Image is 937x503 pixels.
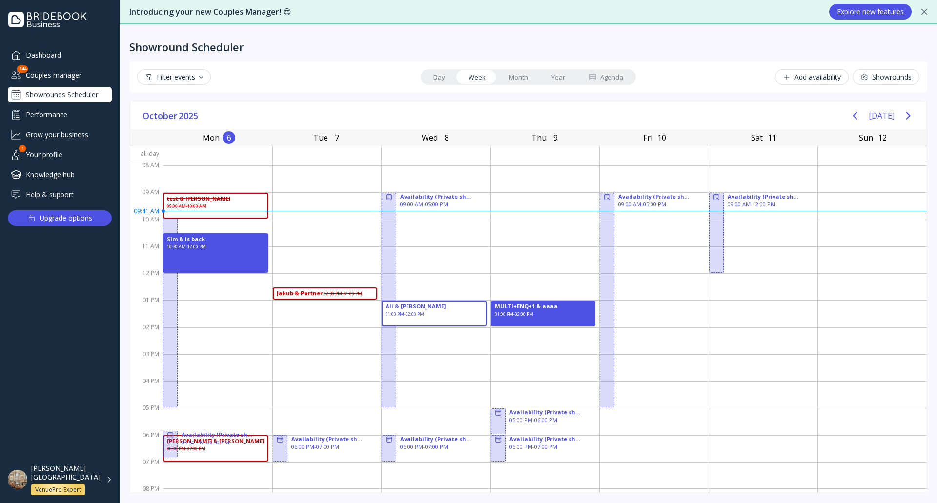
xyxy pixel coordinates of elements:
div: Showround Scheduler [129,40,244,54]
a: Your profile1 [8,146,112,162]
div: 12 [876,131,889,144]
div: 8 [441,131,453,144]
button: Upgrade options [8,210,112,226]
div: 01:00 PM - 02:00 PM [495,311,533,325]
span: October [143,108,179,123]
div: 7 [331,131,344,144]
div: 12:30 PM - 01:00 PM [324,291,374,297]
a: Week [457,70,497,84]
button: Filter events [137,69,211,85]
div: 05 PM [130,402,163,429]
div: Add availability [783,73,841,81]
div: 11 AM [130,241,163,267]
div: Couples manager [8,67,112,83]
button: [DATE] [869,107,895,124]
div: Jakub & Partner [277,289,323,297]
div: Showrounds [860,73,912,81]
button: Next page [898,106,918,125]
div: 02 PM [130,322,163,348]
div: Thu [529,131,550,144]
a: Showrounds Scheduler [8,87,112,102]
div: 6 [223,131,235,144]
div: MULTI+ENQ+1 & aaaa [495,302,558,310]
div: Mon [200,131,223,144]
div: Sim & Is back, 10:30 AM - 12:00 PM [163,233,268,273]
div: 04 PM [130,375,163,402]
div: VenuePro Expert [35,486,81,494]
div: 07 PM [130,456,163,483]
a: Knowledge hub [8,166,112,182]
a: Month [497,70,540,84]
a: Dashboard [8,47,112,63]
div: Your profile [8,146,112,162]
a: Performance [8,106,112,122]
div: Availability (Private showrounds), 06:00 PM - 07:00 PM [491,435,596,462]
div: Availability (Private showrounds), 06:00 PM - 07:00 PM [273,435,378,462]
div: Availability (Private showrounds), 05:00 PM - 06:00 PM [491,408,596,435]
a: Couples manager244 [8,67,112,83]
div: 08 PM [130,483,163,495]
div: Tue [310,131,331,144]
button: Add availability [775,69,849,85]
div: 1 [19,145,26,152]
div: 10 AM [130,214,163,241]
div: Wed [419,131,441,144]
div: Sun [856,131,876,144]
div: [PERSON_NAME] & [PERSON_NAME] [167,437,264,445]
div: Sat [748,131,766,144]
div: Jakub & Partner, 12:30 PM - 01:00 PM [273,287,378,301]
a: Day [422,70,457,84]
div: test & [PERSON_NAME] [167,195,230,202]
img: dpr=1,fit=cover,g=face,w=48,h=48 [8,470,27,489]
div: 244 [17,65,28,73]
div: Filter events [145,73,203,81]
div: Availability (Private showrounds), 05:50 PM - 06:50 PM [163,430,268,457]
div: 01:00 PM - 02:00 PM [386,311,424,325]
div: Availability (Private showrounds), 09:00 AM - 05:00 PM [163,192,268,408]
div: 06 PM [130,429,163,456]
div: Ali & Ila, 01:00 PM - 02:00 PM [382,300,487,327]
div: 03 PM [130,348,163,375]
button: Explore new features [829,4,912,20]
div: Availability (Private showrounds), 09:00 AM - 12:00 PM [709,192,814,273]
div: 08 AM [130,160,163,186]
button: October2025 [139,108,204,123]
a: Help & support [8,186,112,202]
div: [PERSON_NAME][GEOGRAPHIC_DATA] [31,464,101,482]
div: 09 AM [130,186,163,213]
div: 12 PM [130,267,163,294]
iframe: Chat Widget [888,456,937,503]
span: 2025 [179,108,200,123]
div: All-day [130,146,163,161]
div: 11 [766,131,778,144]
button: Previous page [845,106,865,125]
div: Agenda [589,73,623,82]
div: test & errin, 09:00 AM - 10:00 AM [163,192,268,219]
div: Introducing your new Couples Manager! 😍 [129,6,819,18]
div: Sim & Is back [167,235,205,243]
div: Explore new features [837,8,904,16]
div: MULTI+ENQ+1 & aaaa, 01:00 PM - 02:00 PM [491,300,596,327]
div: 10:30 AM - 12:00 PM [167,244,206,271]
div: Upgrade options [40,211,92,225]
button: Showrounds [853,69,919,85]
div: Availability (Private showrounds), 09:00 AM - 05:00 PM [600,192,705,408]
a: Year [540,70,577,84]
div: 09:00 AM - 10:00 AM [167,203,206,217]
div: 01 PM [130,294,163,321]
div: 9 [550,131,562,144]
div: Fri [640,131,655,144]
div: Availability (Private showrounds), 06:00 PM - 07:00 PM [382,435,487,462]
div: 10 [655,131,668,144]
div: Ali & [PERSON_NAME] [386,302,446,310]
div: Jessica & Chris, 06:00 PM - 07:00 PM [163,435,268,462]
div: 06:00 PM - 07:00 PM [167,446,205,460]
a: Grow your business [8,126,112,142]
